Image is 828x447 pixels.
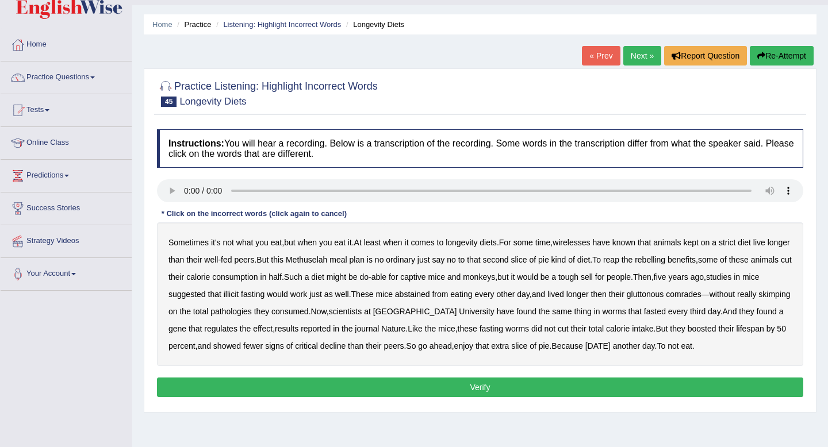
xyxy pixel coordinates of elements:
a: « Prev [582,46,620,65]
b: animals [653,238,681,247]
b: kept [683,238,698,247]
b: effect [253,324,273,333]
b: ago [691,272,704,282]
b: eat [681,341,692,350]
b: fewer [243,341,263,350]
b: eating [450,290,472,299]
a: Success Stories [1,192,132,221]
b: that [467,255,480,264]
b: second [482,255,508,264]
b: Now [311,307,327,316]
b: calorie [606,324,630,333]
b: another [613,341,640,350]
b: to [437,238,444,247]
b: captive [400,272,425,282]
b: enjoy [454,341,473,350]
b: might [327,272,346,282]
b: For [499,238,511,247]
b: in [260,272,267,282]
b: it [405,238,409,247]
a: Strategy Videos [1,225,132,254]
b: longer [566,290,589,299]
b: regulates [204,324,237,333]
b: and [198,341,211,350]
b: scientists [329,307,362,316]
b: found [516,307,536,316]
b: for [389,272,398,282]
b: strict [719,238,736,247]
b: Instructions: [168,138,224,148]
b: comrades [666,290,701,299]
b: sell [581,272,593,282]
b: when [298,238,317,247]
b: is [367,255,373,264]
b: would [517,272,538,282]
b: half [269,272,282,282]
button: Verify [157,377,803,397]
b: not [668,341,678,350]
b: [GEOGRAPHIC_DATA] [373,307,457,316]
b: be [348,272,358,282]
b: that [208,290,221,299]
b: reported [301,324,331,333]
b: worms [505,324,529,333]
b: that [638,238,651,247]
b: other [497,290,515,299]
b: have [497,307,514,316]
b: To [592,255,601,264]
b: and [447,272,461,282]
b: showed [213,341,241,350]
b: diets [480,238,497,247]
b: they [670,324,685,333]
b: it [511,272,515,282]
b: University [459,307,494,316]
b: lifespan [737,324,764,333]
b: a [551,272,556,282]
b: abstained [395,290,430,299]
b: kind [551,255,566,264]
b: in [594,307,600,316]
b: for [595,272,604,282]
b: work [290,290,308,299]
b: their [609,290,624,299]
b: mice [375,290,393,299]
b: day [642,341,655,350]
div: * Click on the incorrect words (click again to cancel) [157,208,351,219]
b: this [271,255,283,264]
b: that [189,324,202,333]
b: consumption [212,272,258,282]
b: Nature [381,324,405,333]
b: really [737,290,756,299]
b: the [622,255,632,264]
b: every [668,307,688,316]
b: consumed [271,307,309,316]
b: and [532,290,545,299]
b: comes [411,238,434,247]
b: same [552,307,572,316]
b: worms [602,307,626,316]
a: Home [1,29,132,57]
b: the [179,307,190,316]
b: diet [311,272,324,282]
a: Next » [623,46,661,65]
button: Report Question [664,46,747,65]
b: at [364,307,371,316]
b: in [734,272,740,282]
a: Listening: Highlight Incorrect Words [223,20,341,29]
b: these [729,255,749,264]
b: of [529,255,536,264]
b: slice [511,341,527,350]
h2: Practice Listening: Highlight Incorrect Words [157,78,378,107]
b: what [236,238,254,247]
a: Predictions [1,160,132,188]
b: of [720,255,727,264]
h4: You will hear a recording. Below is a transcription of the recording. Some words in the transcrip... [157,129,803,168]
b: signs [265,341,284,350]
b: live [753,238,765,247]
b: least [364,238,381,247]
span: 45 [161,97,177,107]
b: lived [547,290,564,299]
a: Tests [1,94,132,123]
b: mice [438,324,455,333]
b: results [275,324,298,333]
